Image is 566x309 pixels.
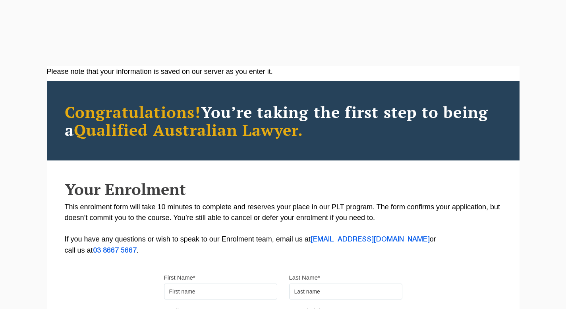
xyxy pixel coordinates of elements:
[164,284,277,299] input: First name
[74,119,303,140] span: Qualified Australian Lawyer.
[93,247,137,254] a: 03 8667 5667
[65,103,502,139] h2: You’re taking the first step to being a
[65,180,502,198] h2: Your Enrolment
[311,236,430,243] a: [EMAIL_ADDRESS][DOMAIN_NAME]
[47,66,520,77] div: Please note that your information is saved on our server as you enter it.
[65,101,201,122] span: Congratulations!
[289,284,402,299] input: Last name
[65,202,502,256] p: This enrolment form will take 10 minutes to complete and reserves your place in our PLT program. ...
[289,274,320,282] label: Last Name*
[164,274,195,282] label: First Name*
